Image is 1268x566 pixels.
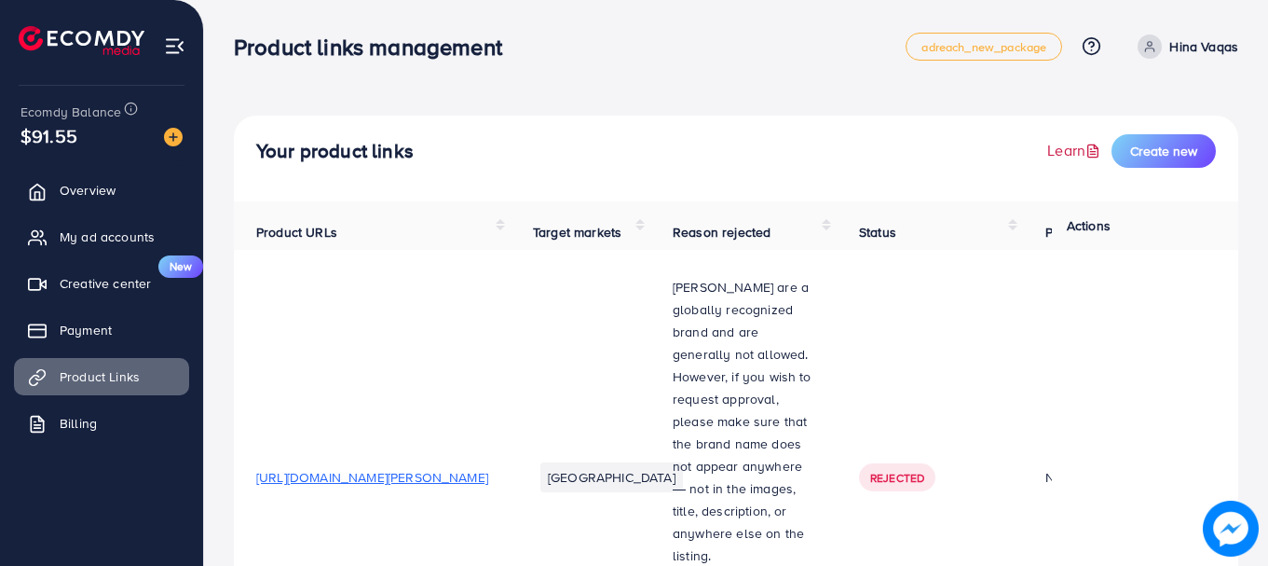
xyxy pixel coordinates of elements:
span: Product video [1045,223,1127,242]
a: adreach_new_package [906,33,1062,61]
span: $91.55 [20,122,77,149]
button: Create new [1111,134,1216,168]
span: Status [859,223,896,242]
div: N/A [1045,468,1177,487]
a: Payment [14,311,189,349]
img: menu [164,35,185,57]
span: Creative center [60,274,151,293]
span: Ecomdy Balance [20,103,121,121]
a: Overview [14,172,189,209]
span: Product URLs [256,223,337,242]
img: image [1203,501,1259,557]
h3: Product links management [234,34,517,61]
span: Actions [1067,216,1111,235]
a: Billing [14,405,189,442]
span: My ad accounts [60,228,155,246]
span: Payment [60,321,112,339]
a: Creative centerNew [14,265,189,302]
span: New [158,255,203,278]
a: Hina Vaqas [1130,35,1238,59]
span: [URL][DOMAIN_NAME][PERSON_NAME] [256,468,488,487]
span: Overview [60,181,116,200]
img: image [164,128,183,146]
span: adreach_new_package [921,41,1046,53]
img: logo [19,26,144,55]
span: Rejected [870,470,924,486]
a: Product Links [14,358,189,395]
p: Hina Vaqas [1169,35,1238,58]
span: Target markets [533,223,621,242]
a: My ad accounts [14,218,189,255]
span: Reason rejected [673,223,770,242]
a: Learn [1047,140,1104,161]
li: [GEOGRAPHIC_DATA] [540,462,683,492]
span: Product Links [60,367,140,386]
span: Billing [60,414,97,433]
span: Create new [1130,142,1197,160]
h4: Your product links [256,140,414,163]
